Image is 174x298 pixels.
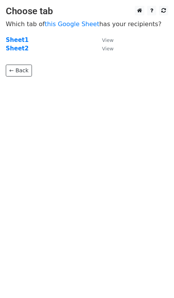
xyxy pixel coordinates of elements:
[102,37,114,43] small: View
[94,45,114,52] a: View
[6,45,28,52] a: Sheet2
[45,20,99,28] a: this Google Sheet
[6,37,28,43] a: Sheet1
[6,20,168,28] p: Which tab of has your recipients?
[6,65,32,77] a: ← Back
[102,46,114,52] small: View
[94,37,114,43] a: View
[6,6,168,17] h3: Choose tab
